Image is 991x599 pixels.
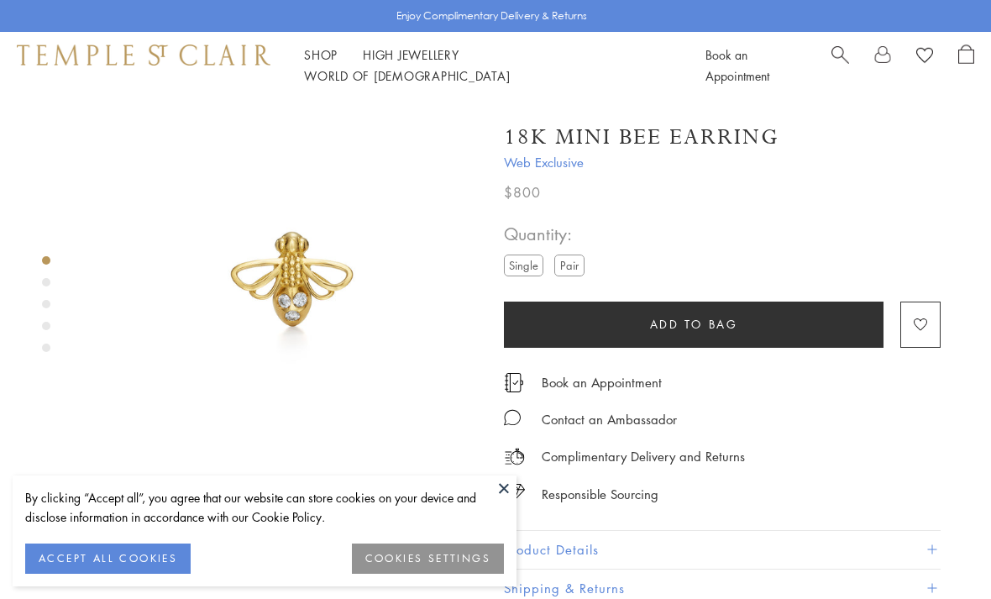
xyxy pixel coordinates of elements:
[304,67,510,84] a: World of [DEMOGRAPHIC_DATA]World of [DEMOGRAPHIC_DATA]
[304,45,668,87] nav: Main navigation
[504,220,591,248] span: Quantity:
[958,45,974,87] a: Open Shopping Bag
[25,488,504,527] div: By clicking “Accept all”, you agree that our website can store cookies on your device and disclos...
[831,45,849,87] a: Search
[504,446,525,467] img: icon_delivery.svg
[504,531,941,569] button: Product Details
[42,252,50,365] div: Product gallery navigation
[304,46,338,63] a: ShopShop
[504,152,941,173] span: Web Exclusive
[504,373,524,392] img: icon_appointment.svg
[542,484,658,505] div: Responsible Sourcing
[504,302,884,348] button: Add to bag
[916,45,933,70] a: View Wishlist
[504,181,541,203] span: $800
[705,46,769,84] a: Book an Appointment
[109,99,479,469] img: E18101-MINIBEE
[352,544,504,574] button: COOKIES SETTINGS
[396,8,587,24] p: Enjoy Complimentary Delivery & Returns
[504,255,543,276] label: Single
[17,45,270,65] img: Temple St. Clair
[504,123,779,152] h1: 18K Mini Bee Earring
[504,409,521,426] img: MessageIcon-01_2.svg
[650,315,738,334] span: Add to bag
[542,446,745,467] p: Complimentary Delivery and Returns
[554,255,585,276] label: Pair
[542,409,677,430] div: Contact an Ambassador
[25,544,191,574] button: ACCEPT ALL COOKIES
[363,46,459,63] a: High JewelleryHigh Jewellery
[542,373,662,391] a: Book an Appointment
